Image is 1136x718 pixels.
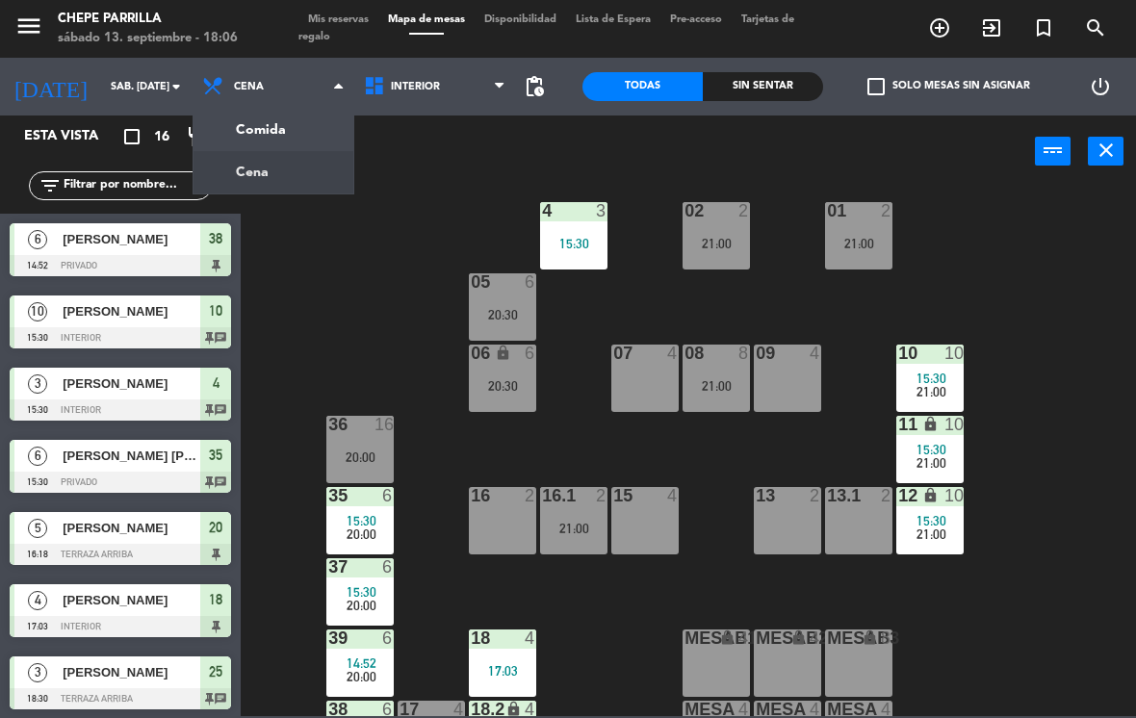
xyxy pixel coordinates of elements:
div: 21:00 [683,379,750,393]
span: check_box_outline_blank [867,78,885,95]
span: 16 [154,126,169,148]
span: 20:00 [347,598,376,613]
span: Disponibilidad [475,14,566,25]
button: close [1088,137,1123,166]
button: power_input [1035,137,1071,166]
span: 15:30 [917,442,946,457]
span: 20:00 [347,669,376,684]
div: 07 [613,345,614,362]
div: 21:00 [825,237,892,250]
a: Comida [194,109,353,151]
div: 6 [382,487,394,504]
i: lock [862,629,878,646]
span: 15:30 [917,371,946,386]
div: 3 [596,202,607,219]
span: RESERVAR MESA [914,12,966,44]
i: power_settings_new [1089,75,1112,98]
div: 16.1 [542,487,543,504]
span: 4 [213,372,219,395]
span: 20:00 [347,526,376,542]
span: 25 [209,660,222,683]
span: 21:00 [917,526,946,542]
span: 6 [28,447,47,466]
div: Chepe Parrilla [58,10,238,29]
span: [PERSON_NAME] [63,229,200,249]
span: [PERSON_NAME] [63,662,200,682]
div: 6 [382,558,394,576]
i: restaurant [186,125,209,148]
span: 15:30 [917,513,946,528]
span: [PERSON_NAME] [63,590,200,610]
div: 6 [382,629,394,647]
div: 4 [525,629,536,647]
div: 08 [684,345,685,362]
div: 13 [756,487,757,504]
span: Cena [234,81,264,93]
span: Lista de Espera [566,14,660,25]
div: 6 [525,273,536,291]
i: lock [790,629,807,646]
div: 4 [542,202,543,219]
div: 4 [667,345,679,362]
div: 4 [738,701,750,718]
i: exit_to_app [980,16,1003,39]
div: 11 [898,416,899,433]
i: crop_square [120,125,143,148]
span: 15:30 [347,584,376,600]
div: 4 [810,629,821,647]
div: 21:00 [683,237,750,250]
div: 18 [471,629,472,647]
div: 2 [738,202,750,219]
div: 13.1 [827,487,828,504]
span: [PERSON_NAME] [63,373,200,394]
div: 15 [613,487,614,504]
span: 18 [209,588,222,611]
div: 06 [471,345,472,362]
div: 20:30 [469,379,536,393]
div: MESAB2 [756,629,757,647]
div: 6 [382,701,394,718]
div: 16 [374,416,394,433]
div: 36 [328,416,329,433]
span: BUSCAR [1070,12,1122,44]
span: [PERSON_NAME] [63,518,200,538]
div: 4 [738,629,750,647]
div: 39 [328,629,329,647]
span: WALK IN [966,12,1018,44]
div: 20:30 [469,308,536,321]
div: 2 [596,487,607,504]
div: 21:00 [540,522,607,535]
div: 4 [667,487,679,504]
i: close [1095,139,1118,162]
i: power_input [1042,139,1065,162]
div: 15:30 [540,237,607,250]
div: 20:00 [326,450,394,464]
span: 14:52 [347,655,376,671]
div: 4 [810,345,821,362]
div: 38 [328,701,329,718]
div: MESAB3 [827,629,828,647]
i: menu [14,12,43,40]
span: Mis reservas [298,14,378,25]
label: Solo mesas sin asignar [867,78,1030,95]
div: 16 [471,487,472,504]
div: 10 [944,487,964,504]
i: lock [719,629,736,646]
span: 21:00 [917,455,946,471]
div: 4 [525,701,536,718]
i: lock [495,345,511,361]
div: 2 [881,202,892,219]
span: 3 [28,374,47,394]
div: 2 [881,487,892,504]
div: 02 [684,202,685,219]
span: Pre-acceso [660,14,732,25]
i: lock [505,701,522,717]
div: 10 [944,416,964,433]
div: 4 [453,701,465,718]
span: 20 [209,516,222,539]
i: filter_list [39,174,62,197]
span: pending_actions [523,75,546,98]
div: 17:03 [469,664,536,678]
span: 10 [28,302,47,321]
i: search [1084,16,1107,39]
